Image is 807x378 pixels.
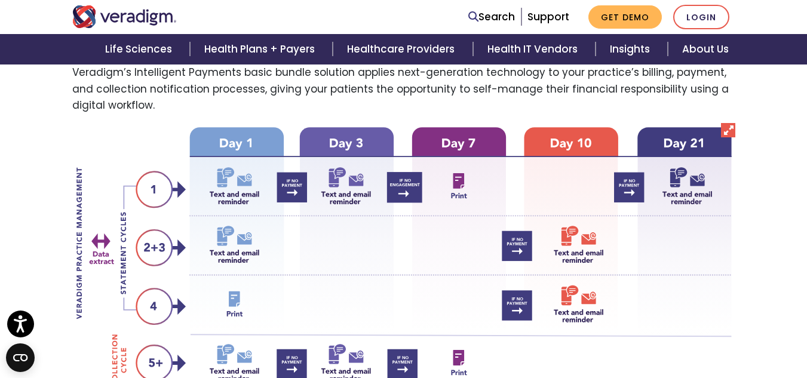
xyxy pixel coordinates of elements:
a: Healthcare Providers [333,34,472,64]
a: Login [673,5,729,29]
button: Open CMP widget [6,343,35,372]
img: Veradigm logo [72,5,177,28]
a: Insights [596,34,668,64]
a: Health Plans + Payers [190,34,333,64]
a: Health IT Vendors [473,34,596,64]
a: About Us [668,34,743,64]
p: Veradigm’s Intelligent Payments basic bundle solution applies next-generation technology to your ... [72,64,735,113]
a: Get Demo [588,5,662,29]
iframe: Drift Chat Widget [578,292,793,364]
a: Search [468,9,515,25]
a: Support [527,10,569,24]
a: Life Sciences [91,34,190,64]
